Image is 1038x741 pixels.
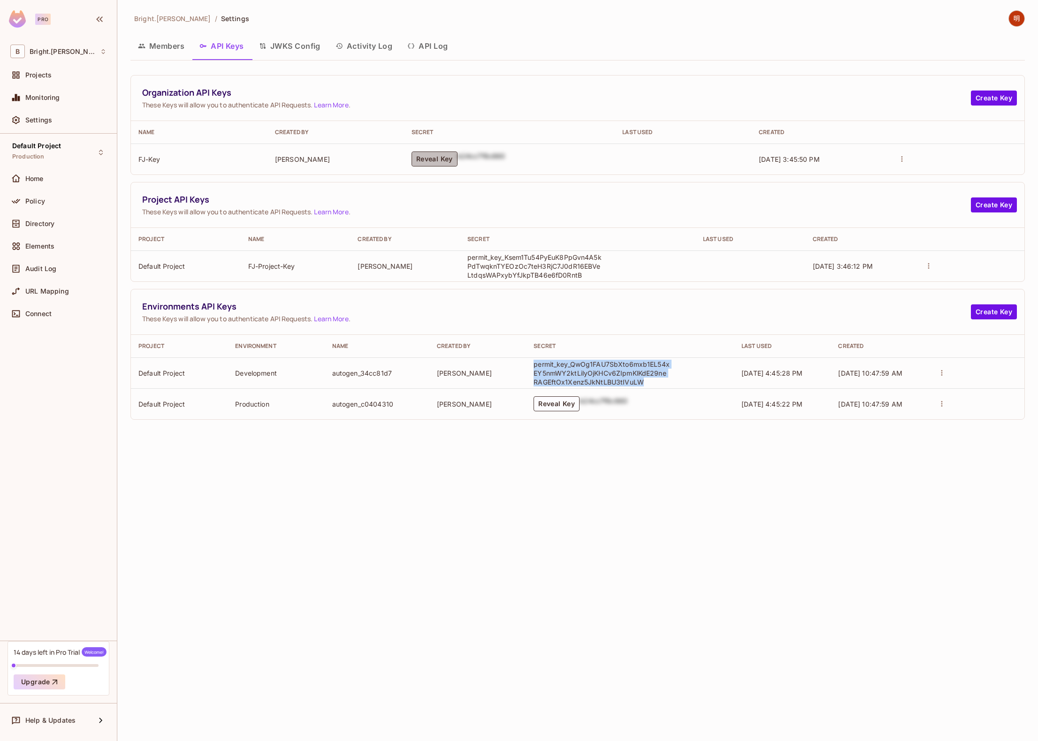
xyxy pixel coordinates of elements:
a: Learn More [314,100,348,109]
div: Last Used [703,235,798,243]
div: Name [248,235,343,243]
img: SReyMgAAAABJRU5ErkJggg== [9,10,26,28]
span: [DATE] 3:45:50 PM [759,155,820,163]
div: Created By [275,129,397,136]
button: API Log [400,34,455,58]
div: b24cc7f8c660 [580,396,627,411]
span: Directory [25,220,54,227]
span: Bright.[PERSON_NAME] [134,14,211,23]
div: Secret [534,342,726,350]
div: b24cc7f8c660 [458,151,505,166]
button: Activity Log [328,34,400,58]
span: Projects [25,71,52,79]
button: actions [922,259,935,272]
div: Secret [467,235,688,243]
span: Elements [25,242,54,250]
span: Workspace: Bright.Lee [30,48,95,55]
span: URL Mapping [25,287,69,295]
div: Created [838,342,920,350]
td: autogen_34cc81d7 [325,357,429,388]
div: Created [813,235,908,243]
td: Production [228,388,324,419]
div: Project [138,235,233,243]
td: autogen_c0404310 [325,388,429,419]
span: [DATE] 3:46:12 PM [813,262,873,270]
p: permit_key_Ksem1Tu54PyEuK8PpGvn4A5kPdTwqknTYEOzOc7teH3RjC7J0dR16EBVeLtdqsWAPxybYfJkpTB46e6fD0RntB [467,253,603,280]
a: Learn More [314,314,348,323]
span: These Keys will allow you to authenticate API Requests. . [142,100,971,109]
span: Audit Log [25,265,56,272]
button: actions [935,397,948,410]
div: Last Used [622,129,744,136]
span: Welcome! [82,647,107,657]
td: [PERSON_NAME] [350,250,460,281]
span: Default Project [12,142,61,150]
button: Create Key [971,197,1017,212]
li: / [215,14,217,23]
span: Help & Updates [25,717,76,724]
button: Create Key [971,91,1017,106]
button: JWKS Config [252,34,328,58]
span: Policy [25,197,45,205]
div: 14 days left in Pro Trial [14,647,107,657]
span: [DATE] 4:45:22 PM [741,400,803,408]
td: Default Project [131,250,241,281]
button: Create Key [971,304,1017,319]
span: [DATE] 10:47:59 AM [838,400,902,408]
td: FJ-Project-Key [241,250,351,281]
div: Project [138,342,220,350]
button: Reveal Key [412,151,458,166]
a: Learn More [314,207,348,216]
button: actions [895,152,908,166]
span: B [10,45,25,58]
div: Last Used [741,342,823,350]
span: [DATE] 10:47:59 AM [838,369,902,377]
span: These Keys will allow you to authenticate API Requests. . [142,207,971,216]
button: Members [130,34,192,58]
span: These Keys will allow you to authenticate API Requests. . [142,314,971,323]
td: [PERSON_NAME] [429,388,526,419]
div: Secret [412,129,608,136]
div: Name [332,342,422,350]
div: Created By [358,235,452,243]
td: FJ-Key [131,144,267,174]
span: Settings [25,116,52,124]
div: Pro [35,14,51,25]
span: Connect [25,310,52,318]
p: permit_key_QwOg1FAU7SbXto6mxb1EL54xEY5nmWY2ktLilyOjKHCv6ZIpmKlKdE29neRAGEftOx1Xenz5JkNtLBU3tIVuLW [534,360,670,386]
td: Default Project [131,388,228,419]
span: Home [25,175,44,182]
span: Settings [221,14,249,23]
button: actions [935,366,948,379]
button: API Keys [192,34,252,58]
td: [PERSON_NAME] [429,357,526,388]
span: Monitoring [25,94,60,101]
span: Production [12,153,45,160]
span: Environments API Keys [142,301,971,312]
td: Default Project [131,357,228,388]
span: [DATE] 4:45:28 PM [741,369,803,377]
button: Reveal Key [534,396,580,411]
span: Organization API Keys [142,87,971,98]
td: [PERSON_NAME] [267,144,404,174]
button: Upgrade [14,674,65,689]
div: Created By [437,342,519,350]
td: Development [228,357,324,388]
img: Lee明 [1009,11,1024,26]
div: Created [759,129,880,136]
div: Name [138,129,260,136]
span: Project API Keys [142,194,971,205]
div: Environment [235,342,317,350]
